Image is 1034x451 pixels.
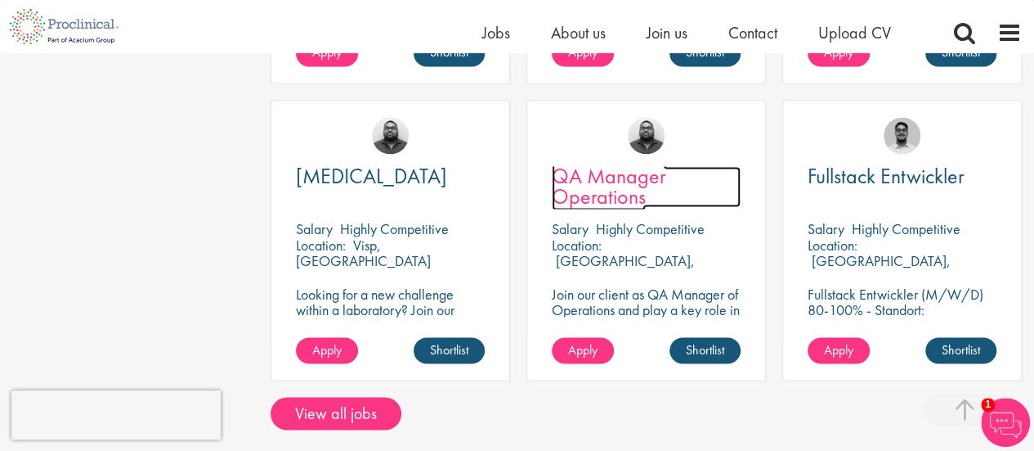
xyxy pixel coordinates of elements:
a: Apply [808,337,870,363]
a: Shortlist [669,337,741,363]
a: Apply [808,40,870,66]
span: Salary [808,219,844,238]
a: Shortlist [925,337,996,363]
span: Location: [552,235,602,254]
span: Salary [552,219,589,238]
a: Apply [296,337,358,363]
a: Upload CV [818,22,891,43]
span: Apply [312,341,342,358]
a: Shortlist [414,337,485,363]
a: Fullstack Entwickler [808,166,996,187]
a: QA Manager Operations [552,166,741,207]
span: Location: [808,235,857,254]
a: Apply [552,40,614,66]
p: Fullstack Entwickler (M/W/D) 80-100% - Standort: [GEOGRAPHIC_DATA], [GEOGRAPHIC_DATA] - Arbeitsze... [808,286,996,379]
a: View all jobs [271,397,401,430]
p: Highly Competitive [852,219,960,238]
span: Location: [296,235,346,254]
span: QA Manager Operations [552,162,666,210]
a: About us [551,22,606,43]
span: Apply [568,341,598,358]
a: Join us [647,22,687,43]
a: Apply [296,40,358,66]
a: Apply [552,337,614,363]
img: Ashley Bennett [628,117,665,154]
span: 1 [981,398,995,412]
span: Apply [824,341,853,358]
p: [GEOGRAPHIC_DATA], [GEOGRAPHIC_DATA] [552,250,695,285]
p: Highly Competitive [340,219,449,238]
p: [GEOGRAPHIC_DATA], [GEOGRAPHIC_DATA] [808,250,951,285]
p: Visp, [GEOGRAPHIC_DATA] [296,235,431,269]
a: Jobs [482,22,510,43]
img: Chatbot [981,398,1030,447]
a: [MEDICAL_DATA] [296,166,485,187]
iframe: reCAPTCHA [11,390,221,440]
img: Timothy Deschamps [884,117,920,154]
img: Ashley Bennett [372,117,409,154]
span: [MEDICAL_DATA] [296,162,447,190]
span: Salary [296,219,333,238]
span: Fullstack Entwickler [808,162,965,190]
p: Highly Competitive [596,219,705,238]
a: Shortlist [669,40,741,66]
a: Shortlist [925,40,996,66]
a: Contact [728,22,777,43]
a: Shortlist [414,40,485,66]
p: Looking for a new challenge within a laboratory? Join our client where every experiment brings us... [296,286,485,348]
p: Join our client as QA Manager of Operations and play a key role in maintaining top-tier quality s... [552,286,741,348]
